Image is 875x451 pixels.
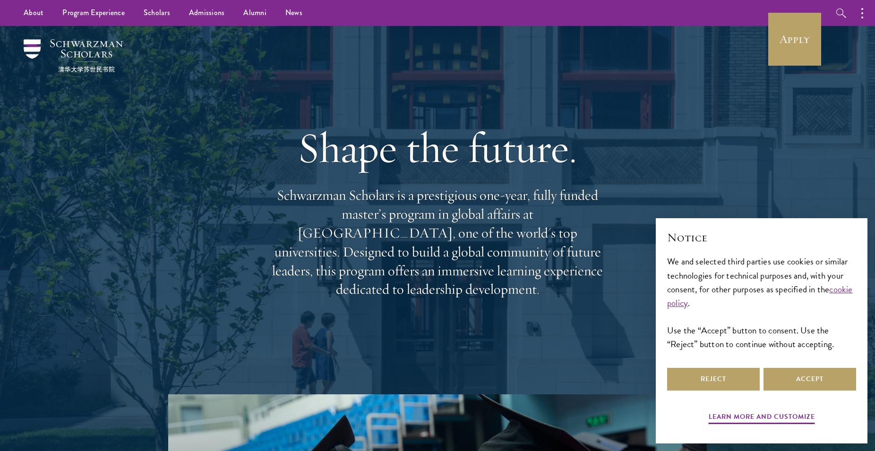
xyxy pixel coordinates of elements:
p: Schwarzman Scholars is a prestigious one-year, fully funded master’s program in global affairs at... [267,186,608,299]
a: cookie policy [667,282,853,310]
a: Apply [768,13,821,66]
button: Reject [667,368,760,391]
div: We and selected third parties use cookies or similar technologies for technical purposes and, wit... [667,255,856,350]
h1: Shape the future. [267,121,608,174]
img: Schwarzman Scholars [24,39,123,72]
button: Accept [763,368,856,391]
button: Learn more and customize [709,411,815,425]
h2: Notice [667,230,856,246]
